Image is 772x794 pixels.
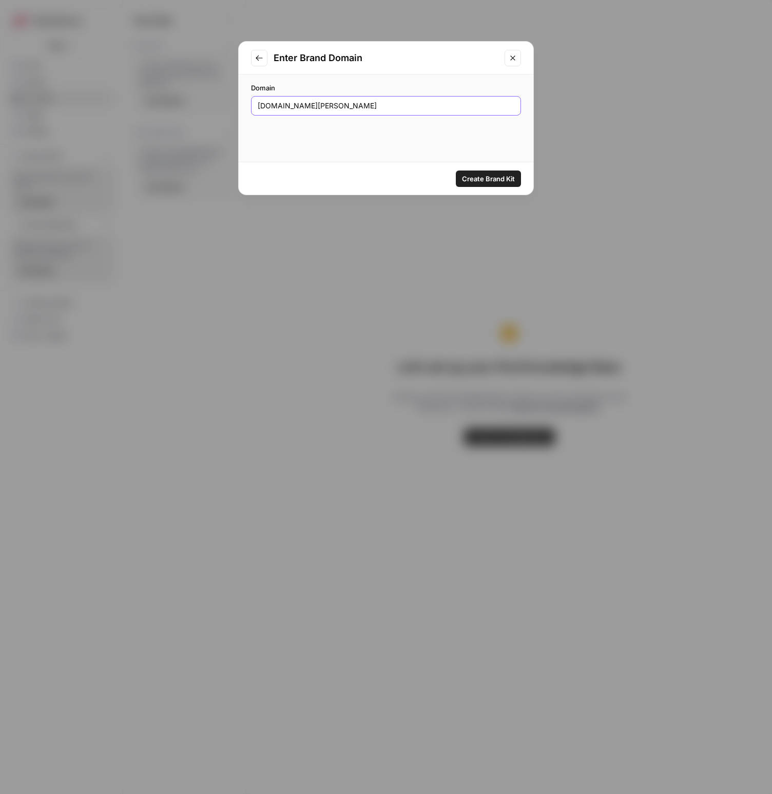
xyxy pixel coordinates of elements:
[456,171,521,187] button: Create Brand Kit
[258,101,514,111] input: www.example.com
[251,83,521,93] label: Domain
[274,51,498,65] h2: Enter Brand Domain
[462,174,515,184] span: Create Brand Kit
[505,50,521,66] button: Close modal
[251,50,267,66] button: Go to previous step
